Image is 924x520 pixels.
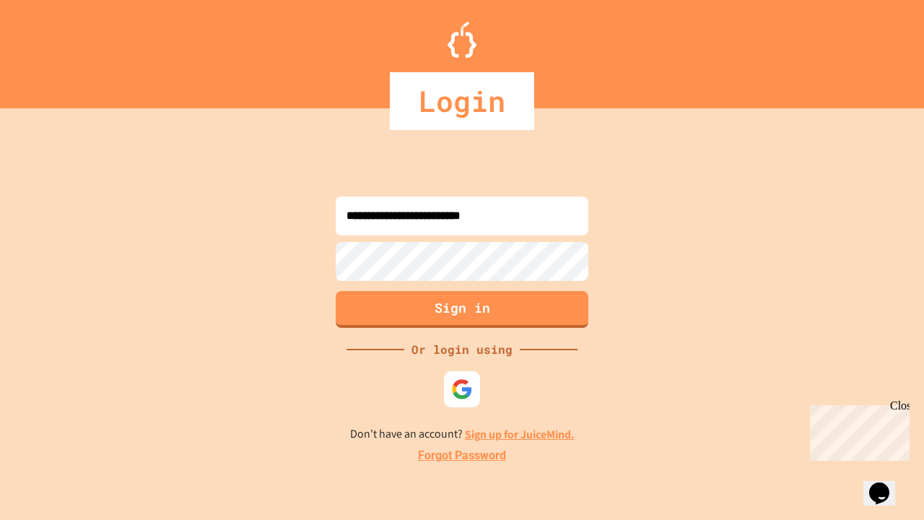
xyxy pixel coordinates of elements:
iframe: chat widget [863,462,910,506]
button: Sign in [336,291,588,328]
div: Or login using [404,341,520,358]
img: google-icon.svg [451,378,473,400]
iframe: chat widget [804,399,910,461]
a: Sign up for JuiceMind. [465,427,575,442]
div: Login [390,72,534,130]
img: Logo.svg [448,22,476,58]
div: Chat with us now!Close [6,6,100,92]
a: Forgot Password [418,447,506,464]
p: Don't have an account? [350,425,575,443]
